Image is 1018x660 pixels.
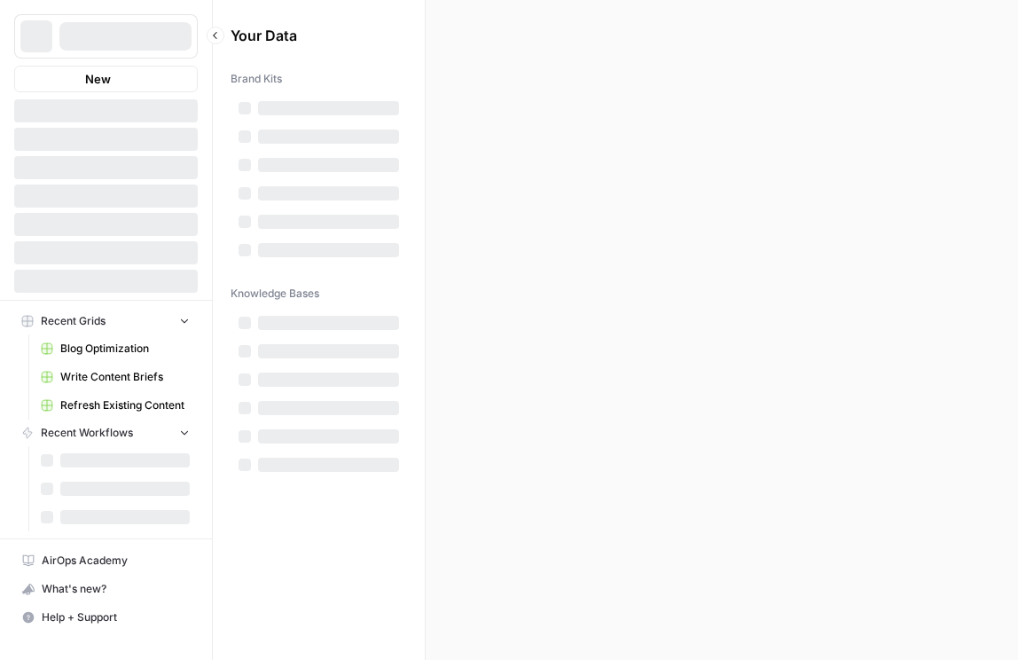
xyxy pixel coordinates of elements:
a: Refresh Existing Content [33,391,198,420]
span: AirOps Academy [42,553,190,569]
div: What's new? [15,576,197,602]
button: Help + Support [14,603,198,632]
a: Write Content Briefs [33,363,198,391]
button: What's new? [14,575,198,603]
span: Refresh Existing Content [60,397,190,413]
a: Blog Optimization [33,334,198,363]
span: Blog Optimization [60,341,190,357]
span: New [85,70,111,88]
span: Write Content Briefs [60,369,190,385]
span: Knowledge Bases [231,286,319,302]
button: New [14,66,198,92]
span: Recent Grids [41,313,106,329]
button: Recent Workflows [14,420,198,446]
span: Your Data [231,25,386,46]
span: Help + Support [42,609,190,625]
span: Brand Kits [231,71,282,87]
a: AirOps Academy [14,546,198,575]
button: Recent Grids [14,308,198,334]
span: Recent Workflows [41,425,133,441]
